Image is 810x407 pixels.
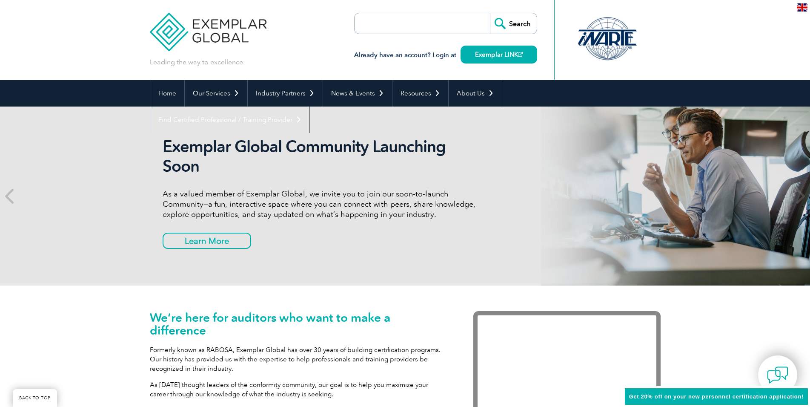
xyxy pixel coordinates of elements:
a: Learn More [163,233,251,249]
a: Our Services [185,80,247,107]
img: en [797,3,807,12]
h3: Already have an account? Login at [354,50,537,61]
h1: We’re here for auditors who want to make a difference [150,311,448,337]
a: Exemplar LINK [461,46,537,64]
p: As [DATE] thought leaders of the conformity community, our goal is to help you maximize your care... [150,380,448,399]
img: open_square.png [518,52,523,57]
span: Get 20% off on your new personnel certification application! [629,393,804,400]
a: Find Certified Professional / Training Provider [150,107,309,133]
a: News & Events [323,80,392,107]
a: Home [150,80,184,107]
a: About Us [449,80,502,107]
a: Industry Partners [248,80,323,107]
p: As a valued member of Exemplar Global, we invite you to join our soon-to-launch Community—a fun, ... [163,189,482,219]
p: Leading the way to excellence [150,58,243,67]
a: Resources [392,80,448,107]
p: Formerly known as RABQSA, Exemplar Global has over 30 years of building certification programs. O... [150,345,448,373]
img: contact-chat.png [767,364,788,386]
input: Search [490,13,537,34]
h2: Exemplar Global Community Launching Soon [163,137,482,176]
a: BACK TO TOP [13,389,57,407]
